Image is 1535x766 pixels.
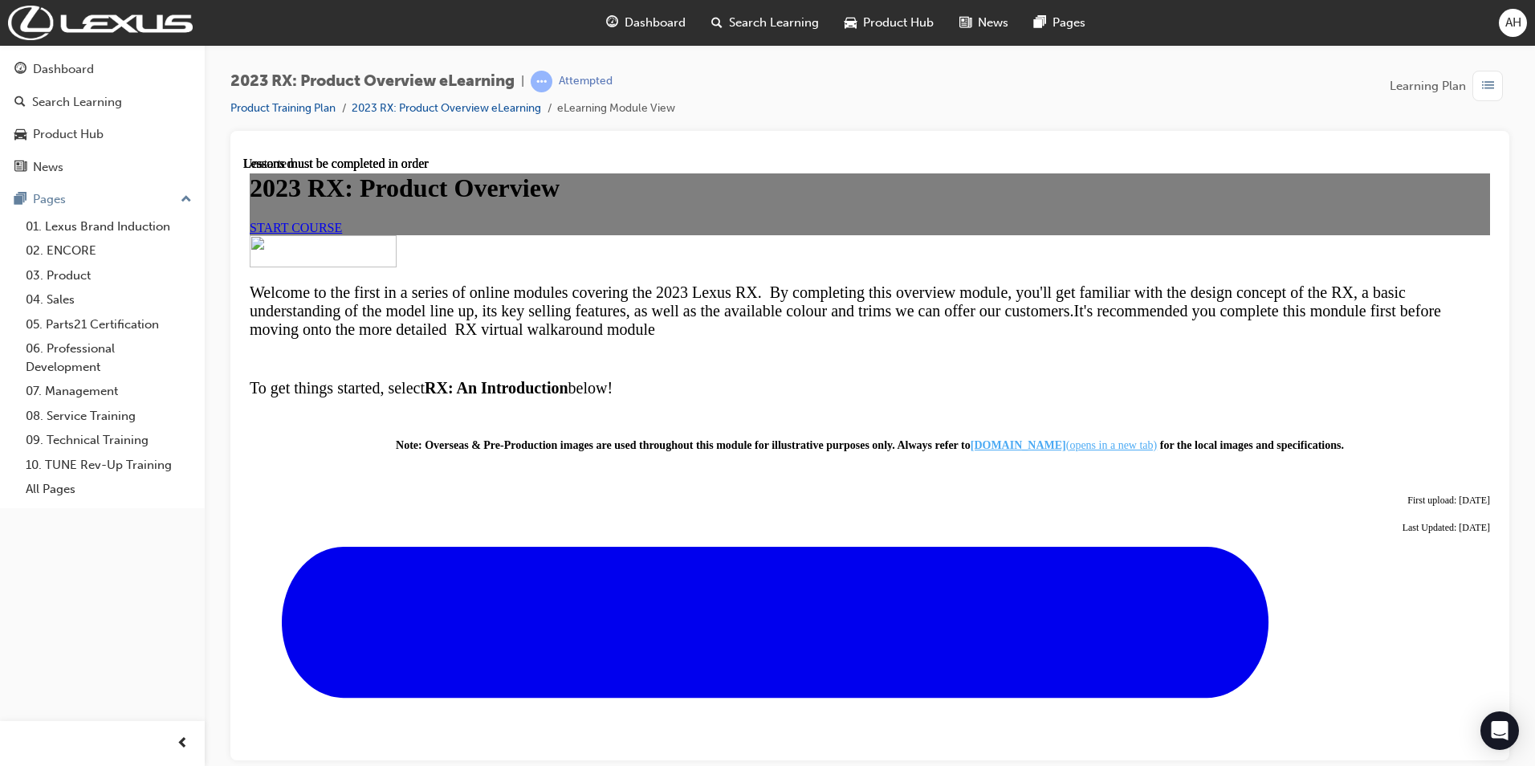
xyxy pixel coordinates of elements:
div: Open Intercom Messenger [1480,711,1519,750]
a: guage-iconDashboard [593,6,698,39]
strong: X: An Introduction [193,222,324,240]
div: Product Hub [33,125,104,144]
span: Pages [1053,14,1085,32]
div: News [33,158,63,177]
span: guage-icon [14,63,26,77]
div: Attempted [559,74,613,89]
span: Product Hub [863,14,934,32]
span: news-icon [959,13,971,33]
a: 2023 RX: Product Overview eLearning [352,101,541,115]
img: Trak [8,6,193,40]
a: START COURSE [6,64,99,78]
span: Note: Overseas & Pre-Production images are used throughout this module for illustrative purposes ... [153,283,727,295]
span: pages-icon [14,193,26,207]
a: news-iconNews [947,6,1021,39]
span: | [521,72,524,91]
span: car-icon [14,128,26,142]
a: 02. ENCORE [19,238,198,263]
a: search-iconSearch Learning [698,6,832,39]
strong: R [181,222,193,240]
span: AH [1505,14,1521,32]
a: Search Learning [6,88,198,117]
a: car-iconProduct Hub [832,6,947,39]
a: Product Training Plan [230,101,336,115]
div: Dashboard [33,60,94,79]
span: Learning Plan [1390,77,1466,96]
span: It's recommended you complete this mondule first before moving onto the more detailed RX virtual ... [6,145,1198,181]
span: To get things started, select below! [6,222,369,240]
h1: 2023 RX: Product Overview [6,17,1247,47]
a: 04. Sales [19,287,198,312]
a: 06. Professional Development [19,336,198,379]
a: 05. Parts21 Certification [19,312,198,337]
a: Dashboard [6,55,198,84]
button: AH [1499,9,1527,37]
button: Learning Plan [1390,71,1509,101]
button: Pages [6,185,198,214]
span: search-icon [711,13,723,33]
a: 07. Management [19,379,198,404]
button: DashboardSearch LearningProduct HubNews [6,51,198,185]
a: 08. Service Training [19,404,198,429]
a: [DOMAIN_NAME](opens in a new tab) [727,283,914,295]
a: All Pages [19,477,198,502]
span: news-icon [14,161,26,175]
span: (opens in a new tab) [823,283,914,295]
a: pages-iconPages [1021,6,1098,39]
span: First upload: [DATE] [1164,338,1247,349]
span: Last Updated: [DATE] [1159,365,1247,377]
span: prev-icon [177,734,189,754]
li: eLearning Module View [557,100,675,118]
span: learningRecordVerb_ATTEMPT-icon [531,71,552,92]
span: News [978,14,1008,32]
span: Search Learning [729,14,819,32]
span: car-icon [845,13,857,33]
strong: [DOMAIN_NAME] [727,283,823,295]
span: pages-icon [1034,13,1046,33]
strong: for the local images and specifications. [917,283,1101,295]
span: list-icon [1482,76,1494,96]
a: 09. Technical Training [19,428,198,453]
span: up-icon [181,189,192,210]
div: Pages [33,190,66,209]
span: guage-icon [606,13,618,33]
a: 01. Lexus Brand Induction [19,214,198,239]
a: 03. Product [19,263,198,288]
div: Search Learning [32,93,122,112]
span: Dashboard [625,14,686,32]
span: 2023 RX: Product Overview eLearning [230,72,515,91]
a: Product Hub [6,120,198,149]
a: News [6,153,198,182]
span: Welcome to the first in a series of online modules covering the 2023 Lexus RX. By completing this... [6,127,1162,163]
a: 10. TUNE Rev-Up Training [19,453,198,478]
span: search-icon [14,96,26,110]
